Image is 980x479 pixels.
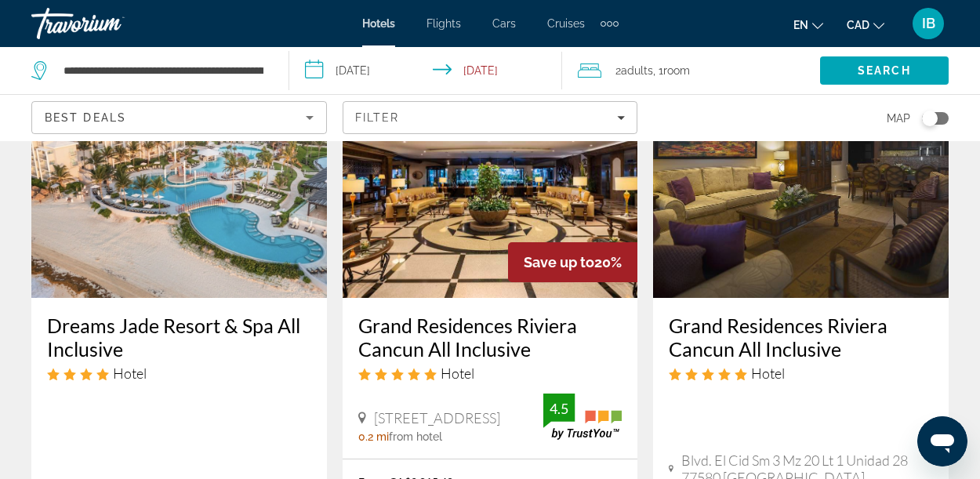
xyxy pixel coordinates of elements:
button: Change currency [847,13,884,36]
button: Filters [343,101,638,134]
iframe: Button to launch messaging window [917,416,967,466]
span: CAD [847,19,869,31]
a: Dreams Jade Resort & Spa All Inclusive [47,314,311,361]
span: Room [663,64,690,77]
span: Adults [621,64,653,77]
img: Dreams Jade Resort & Spa All Inclusive [31,47,327,298]
img: TrustYou guest rating badge [543,394,622,440]
span: Hotel [751,365,785,382]
button: Travelers: 2 adults, 0 children [562,47,820,94]
span: Filter [355,111,400,124]
button: Change language [793,13,823,36]
span: Hotel [441,365,474,382]
div: 20% [508,242,637,282]
button: User Menu [908,7,949,40]
img: Grand Residences Riviera Cancun All Inclusive [343,47,638,298]
a: Flights [426,17,461,30]
span: Search [858,64,911,77]
span: IB [922,16,935,31]
a: Hotels [362,17,395,30]
button: Search [820,56,949,85]
input: Search hotel destination [62,59,265,82]
span: from hotel [389,430,442,443]
button: Toggle map [910,111,949,125]
div: 5 star Hotel [669,365,933,382]
button: Extra navigation items [601,11,619,36]
a: Cars [492,17,516,30]
span: 0.2 mi [358,430,389,443]
div: 4.5 [543,399,575,418]
mat-select: Sort by [45,108,314,127]
span: Hotel [113,365,147,382]
button: Select check in and out date [289,47,563,94]
span: , 1 [653,60,690,82]
img: Grand Residences Riviera Cancun All Inclusive [653,47,949,298]
a: Grand Residences Riviera Cancun All Inclusive [358,314,622,361]
a: Cruises [547,17,585,30]
span: [STREET_ADDRESS] [374,409,500,426]
a: Grand Residences Riviera Cancun All Inclusive [669,314,933,361]
div: 5 star Hotel [358,365,622,382]
span: en [793,19,808,31]
span: Save up to [524,254,594,270]
span: Map [887,107,910,129]
div: 4 star Hotel [47,365,311,382]
a: Travorium [31,3,188,44]
span: 2 [615,60,653,82]
span: Best Deals [45,111,126,124]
